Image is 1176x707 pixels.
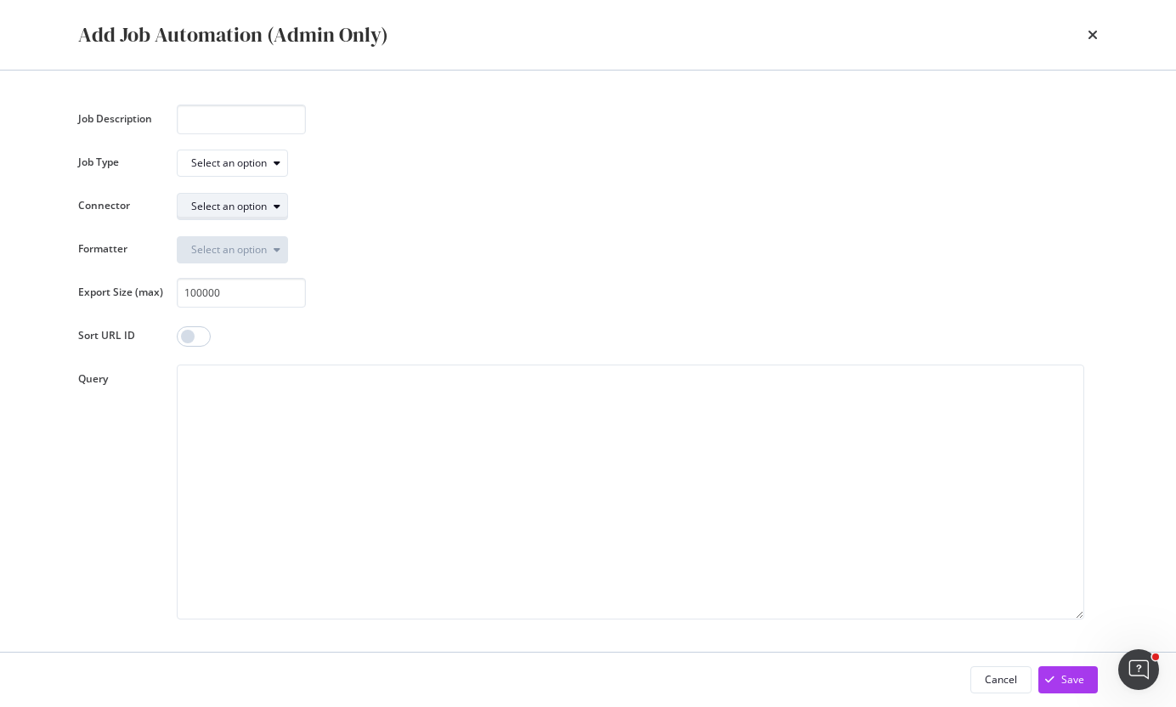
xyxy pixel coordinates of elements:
[1088,20,1098,49] div: times
[78,328,163,347] label: Sort URL ID
[1038,666,1098,693] button: Save
[1061,672,1084,687] div: Save
[78,155,163,173] label: Job Type
[78,111,163,130] label: Job Description
[177,236,288,263] button: Select an option
[78,241,163,260] label: Formatter
[191,245,267,255] div: Select an option
[177,150,288,177] button: Select an option
[191,201,267,212] div: Select an option
[1118,649,1159,690] iframe: Intercom live chat
[191,158,267,168] div: Select an option
[78,198,163,217] label: Connector
[78,20,388,49] div: Add Job Automation (Admin Only)
[78,371,163,615] label: Query
[177,193,288,220] button: Select an option
[78,285,163,303] label: Export Size (max)
[985,672,1017,687] div: Cancel
[970,666,1032,693] button: Cancel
